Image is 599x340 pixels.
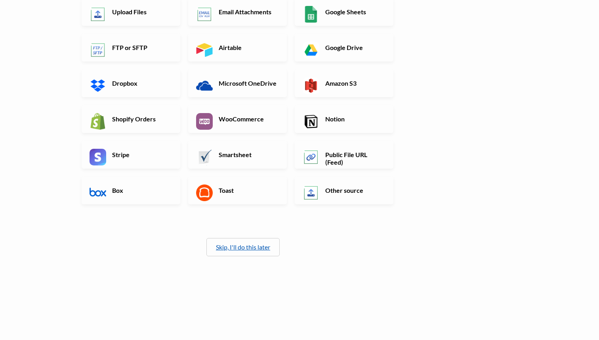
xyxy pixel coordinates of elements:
[323,8,385,15] h6: Google Sheets
[217,151,279,158] h6: Smartsheet
[323,151,385,166] h6: Public File URL (Feed)
[82,177,180,204] a: Box
[196,42,213,58] img: Airtable App & API
[323,79,385,87] h6: Amazon S3
[217,8,279,15] h6: Email Attachments
[90,77,106,94] img: Dropbox App & API
[303,113,319,130] img: Notion App & API
[90,113,106,130] img: Shopify App & API
[82,69,180,97] a: Dropbox
[217,44,279,51] h6: Airtable
[303,184,319,201] img: Other Source App & API
[303,149,319,165] img: Public File URL App & API
[303,6,319,23] img: Google Sheets App & API
[323,44,385,51] h6: Google Drive
[82,34,180,61] a: FTP or SFTP
[110,151,172,158] h6: Stripe
[295,177,393,204] a: Other source
[217,79,279,87] h6: Microsoft OneDrive
[323,186,385,194] h6: Other source
[82,105,180,133] a: Shopify Orders
[188,105,287,133] a: WooCommerce
[110,8,172,15] h6: Upload Files
[110,186,172,194] h6: Box
[110,115,172,123] h6: Shopify Orders
[323,115,385,123] h6: Notion
[196,149,213,165] img: Smartsheet App & API
[110,79,172,87] h6: Dropbox
[295,105,393,133] a: Notion
[559,300,589,330] iframe: Drift Widget Chat Controller
[188,141,287,169] a: Smartsheet
[188,177,287,204] a: Toast
[188,34,287,61] a: Airtable
[217,115,279,123] h6: WooCommerce
[216,243,270,251] a: Skip, I'll do this later
[188,69,287,97] a: Microsoft OneDrive
[303,77,319,94] img: Amazon S3 App & API
[90,184,106,201] img: Box App & API
[303,42,319,58] img: Google Drive App & API
[196,184,213,201] img: Toast App & API
[196,77,213,94] img: Microsoft OneDrive App & API
[295,34,393,61] a: Google Drive
[90,6,106,23] img: Upload Files App & API
[110,44,172,51] h6: FTP or SFTP
[82,141,180,169] a: Stripe
[196,113,213,130] img: WooCommerce App & API
[90,149,106,165] img: Stripe App & API
[90,42,106,58] img: FTP or SFTP App & API
[196,6,213,23] img: Email New CSV or XLSX File App & API
[217,186,279,194] h6: Toast
[295,69,393,97] a: Amazon S3
[295,141,393,169] a: Public File URL (Feed)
